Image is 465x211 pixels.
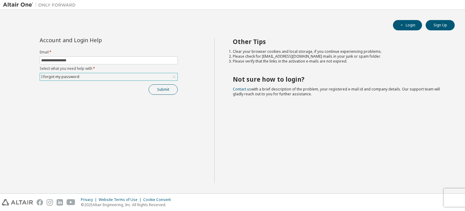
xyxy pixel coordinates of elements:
[37,199,43,206] img: facebook.svg
[40,50,178,55] label: Email
[40,38,150,43] div: Account and Login Help
[57,199,63,206] img: linkedin.svg
[81,202,174,207] p: © 2025 Altair Engineering, Inc. All Rights Reserved.
[99,197,143,202] div: Website Terms of Use
[233,59,444,64] li: Please verify that the links in the activation e-mails are not expired.
[426,20,455,30] button: Sign Up
[233,38,444,46] h2: Other Tips
[233,49,444,54] li: Clear your browser cookies and local storage, if you continue experiencing problems.
[149,84,178,95] button: Submit
[40,73,177,80] div: I forgot my password
[40,66,178,71] label: Select what you need help with
[40,73,80,80] div: I forgot my password
[81,197,99,202] div: Privacy
[143,197,174,202] div: Cookie Consent
[393,20,422,30] button: Login
[233,87,440,97] span: with a brief description of the problem, your registered e-mail id and company details. Our suppo...
[233,75,444,83] h2: Not sure how to login?
[3,2,79,8] img: Altair One
[2,199,33,206] img: altair_logo.svg
[67,199,75,206] img: youtube.svg
[233,87,251,92] a: Contact us
[233,54,444,59] li: Please check for [EMAIL_ADDRESS][DOMAIN_NAME] mails in your junk or spam folder.
[47,199,53,206] img: instagram.svg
